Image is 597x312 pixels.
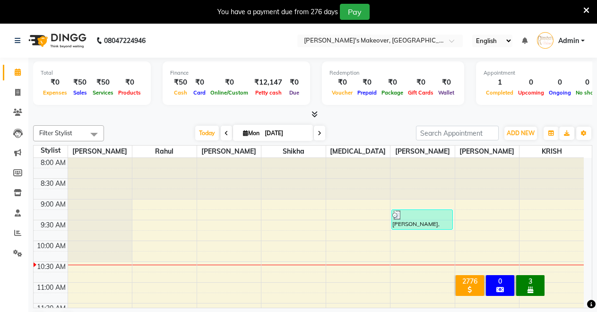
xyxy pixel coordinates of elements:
span: [PERSON_NAME] [455,146,519,157]
div: 0 [546,77,573,88]
span: Services [90,89,116,96]
div: 8:30 AM [39,179,68,189]
div: ₹0 [436,77,457,88]
span: Mon [241,130,262,137]
div: 9:30 AM [39,220,68,230]
div: [PERSON_NAME], TK01, 09:15 AM-09:45 AM, [PERSON_NAME] [392,210,452,229]
div: 8:00 AM [39,158,68,168]
div: Finance [170,69,303,77]
span: Products [116,89,143,96]
img: logo [24,27,89,54]
div: 3 [518,277,543,286]
div: 10:30 AM [35,262,68,272]
div: ₹0 [116,77,143,88]
span: [PERSON_NAME] [390,146,455,157]
span: Upcoming [516,89,546,96]
span: Gift Cards [406,89,436,96]
span: Online/Custom [208,89,251,96]
span: Expenses [41,89,69,96]
input: Search Appointment [416,126,499,140]
div: 0 [488,277,512,286]
span: Due [287,89,302,96]
div: Redemption [329,69,457,77]
b: 08047224946 [104,27,146,54]
span: Rahul [132,146,197,157]
div: ₹0 [286,77,303,88]
div: ₹0 [379,77,406,88]
div: 10:00 AM [35,241,68,251]
span: Petty cash [253,89,284,96]
span: Wallet [436,89,457,96]
img: Admin [537,32,554,49]
div: You have a payment due from 276 days [217,7,338,17]
span: Admin [558,36,579,46]
div: ₹0 [191,77,208,88]
span: Card [191,89,208,96]
span: [PERSON_NAME] [197,146,261,157]
div: ₹50 [90,77,116,88]
div: 9:00 AM [39,199,68,209]
div: 1 [484,77,516,88]
span: Completed [484,89,516,96]
div: ₹50 [170,77,191,88]
div: ₹50 [69,77,90,88]
span: Package [379,89,406,96]
span: [MEDICAL_DATA] [326,146,390,157]
span: Sales [71,89,89,96]
span: [PERSON_NAME] [68,146,132,157]
span: Filter Stylist [39,129,72,137]
div: ₹0 [208,77,251,88]
div: 11:00 AM [35,283,68,293]
div: ₹0 [406,77,436,88]
div: ₹0 [41,77,69,88]
div: Total [41,69,143,77]
span: Shikha [261,146,326,157]
div: ₹12,147 [251,77,286,88]
div: 2776 [458,277,482,286]
div: Stylist [34,146,68,156]
span: Prepaid [355,89,379,96]
input: 2025-09-01 [262,126,309,140]
button: ADD NEW [504,127,537,140]
span: Today [195,126,219,140]
div: ₹0 [329,77,355,88]
button: Pay [340,4,370,20]
span: Ongoing [546,89,573,96]
span: ADD NEW [507,130,535,137]
span: Cash [172,89,190,96]
span: Voucher [329,89,355,96]
div: ₹0 [355,77,379,88]
div: 0 [516,77,546,88]
span: KRISH [519,146,584,157]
